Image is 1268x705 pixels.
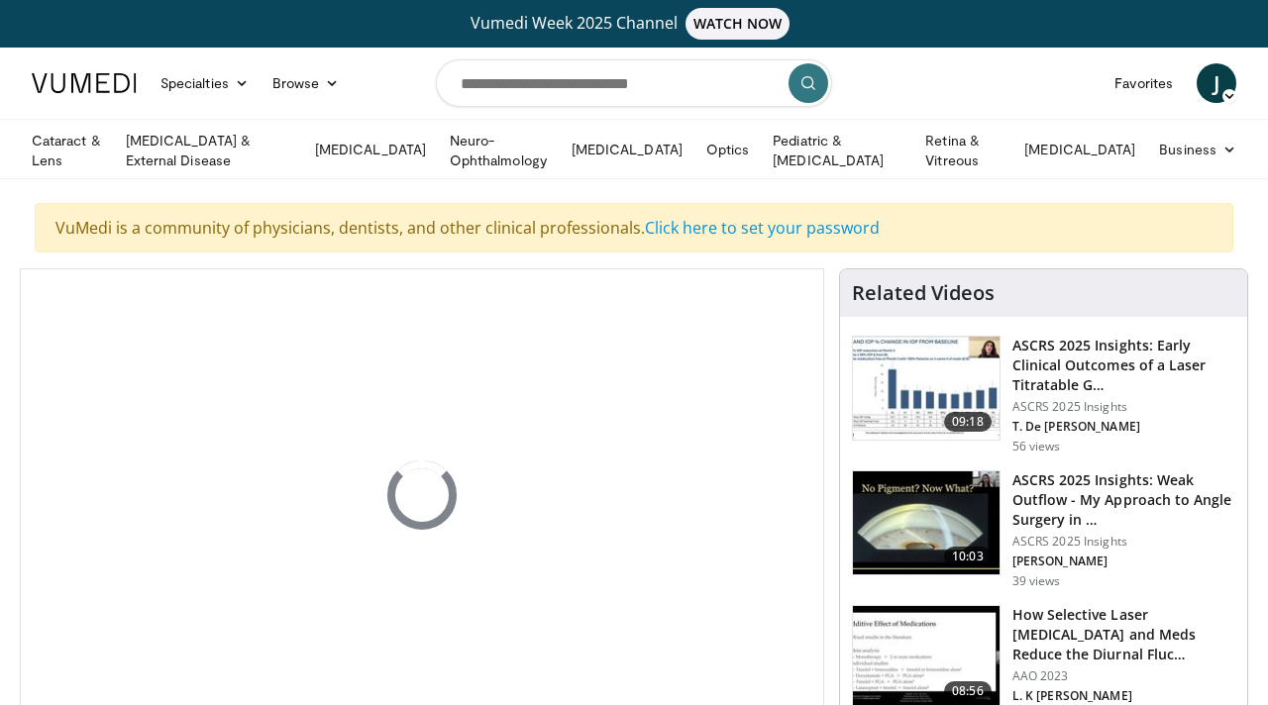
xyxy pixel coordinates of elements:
[1012,534,1235,550] p: ASCRS 2025 Insights
[694,130,761,169] a: Optics
[149,63,261,103] a: Specialties
[1012,688,1235,704] p: L. K [PERSON_NAME]
[35,203,1233,252] div: VuMedi is a community of physicians, dentists, and other clinical professionals.
[32,73,137,93] img: VuMedi Logo
[645,217,880,239] a: Click here to set your password
[35,8,1233,40] a: Vumedi Week 2025 ChannelWATCH NOW
[852,336,1235,454] a: 09:18 ASCRS 2025 Insights: Early Clinical Outcomes of a Laser Titratable G… ASCRS 2025 Insights T...
[1012,399,1235,415] p: ASCRS 2025 Insights
[944,412,992,432] span: 09:18
[1012,419,1235,435] p: T. De [PERSON_NAME]
[1012,130,1147,169] a: [MEDICAL_DATA]
[303,130,438,169] a: [MEDICAL_DATA]
[114,131,303,170] a: [MEDICAL_DATA] & External Disease
[1012,439,1061,454] p: 56 views
[852,281,995,305] h4: Related Videos
[1012,668,1235,684] p: AAO 2023
[1012,573,1061,589] p: 39 views
[1012,336,1235,395] h3: ASCRS 2025 Insights: Early Clinical Outcomes of a Laser Titratable G…
[261,63,352,103] a: Browse
[1012,470,1235,530] h3: ASCRS 2025 Insights: Weak Outflow - My Approach to Angle Surgery in …
[20,131,114,170] a: Cataract & Lens
[1197,63,1236,103] a: J
[1103,63,1185,103] a: Favorites
[1012,605,1235,664] h3: How Selective Laser [MEDICAL_DATA] and Meds Reduce the Diurnal Fluc…
[944,547,992,566] span: 10:03
[560,130,694,169] a: [MEDICAL_DATA]
[686,8,791,40] span: WATCH NOW
[853,337,1000,440] img: b8bf30ca-3013-450f-92b0-de11c61660f8.150x105_q85_crop-smart_upscale.jpg
[436,59,832,107] input: Search topics, interventions
[913,131,1012,170] a: Retina & Vitreous
[853,471,1000,574] img: c4ee65f2-163e-44d3-aede-e8fb280be1de.150x105_q85_crop-smart_upscale.jpg
[438,131,560,170] a: Neuro-Ophthalmology
[1147,130,1248,169] a: Business
[852,470,1235,589] a: 10:03 ASCRS 2025 Insights: Weak Outflow - My Approach to Angle Surgery in … ASCRS 2025 Insights [...
[761,131,913,170] a: Pediatric & [MEDICAL_DATA]
[1012,554,1235,569] p: [PERSON_NAME]
[944,681,992,701] span: 08:56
